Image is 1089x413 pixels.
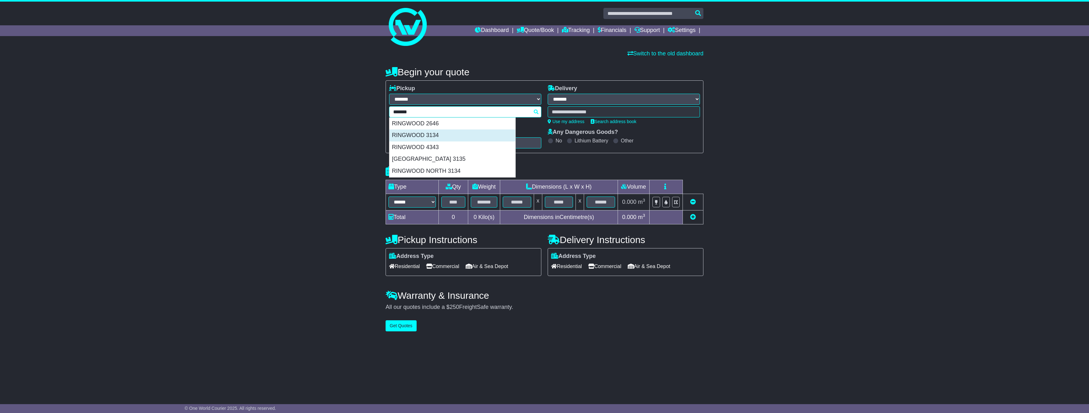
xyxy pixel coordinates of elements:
typeahead: Please provide city [389,106,541,117]
span: Residential [551,261,582,271]
td: Weight [468,180,500,194]
a: Settings [668,25,696,36]
a: Switch to the old dashboard [627,50,703,57]
td: Dimensions in Centimetre(s) [500,210,618,224]
span: 250 [450,304,459,310]
label: Pickup [389,85,415,92]
td: 0 [439,210,468,224]
span: Air & Sea Depot [628,261,670,271]
a: Use my address [548,119,584,124]
h4: Delivery Instructions [548,235,703,245]
td: Total [386,210,439,224]
div: RINGWOOD 3134 [389,129,515,141]
sup: 3 [643,213,645,218]
td: Dimensions (L x W x H) [500,180,618,194]
h4: Pickup Instructions [386,235,541,245]
a: Add new item [690,214,696,220]
a: Financials [598,25,626,36]
label: Any Dangerous Goods? [548,129,618,136]
button: Get Quotes [386,320,417,331]
sup: 3 [643,198,645,203]
span: Commercial [588,261,621,271]
span: 0.000 [622,199,636,205]
label: Other [621,138,633,144]
div: RINGWOOD 2646 [389,118,515,130]
a: Quote/Book [517,25,554,36]
label: Address Type [551,253,596,260]
div: [GEOGRAPHIC_DATA] 3135 [389,153,515,165]
a: Support [634,25,660,36]
td: Type [386,180,439,194]
td: x [534,194,542,210]
td: Kilo(s) [468,210,500,224]
h4: Warranty & Insurance [386,290,703,301]
div: RINGWOOD NORTH 3134 [389,165,515,177]
label: No [556,138,562,144]
h4: Package details | [386,166,465,177]
span: m [638,214,645,220]
td: Qty [439,180,468,194]
a: Remove this item [690,199,696,205]
span: © One World Courier 2025. All rights reserved. [185,406,276,411]
label: Delivery [548,85,577,92]
span: 0.000 [622,214,636,220]
span: Residential [389,261,420,271]
label: Lithium Battery [575,138,608,144]
span: Commercial [426,261,459,271]
td: Volume [618,180,649,194]
div: RINGWOOD 4343 [389,141,515,153]
div: All our quotes include a $ FreightSafe warranty. [386,304,703,311]
span: Air & Sea Depot [466,261,508,271]
a: Tracking [562,25,590,36]
label: Address Type [389,253,434,260]
span: m [638,199,645,205]
h4: Begin your quote [386,67,703,77]
td: x [576,194,584,210]
span: 0 [474,214,477,220]
a: Search address book [591,119,636,124]
a: Dashboard [475,25,509,36]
